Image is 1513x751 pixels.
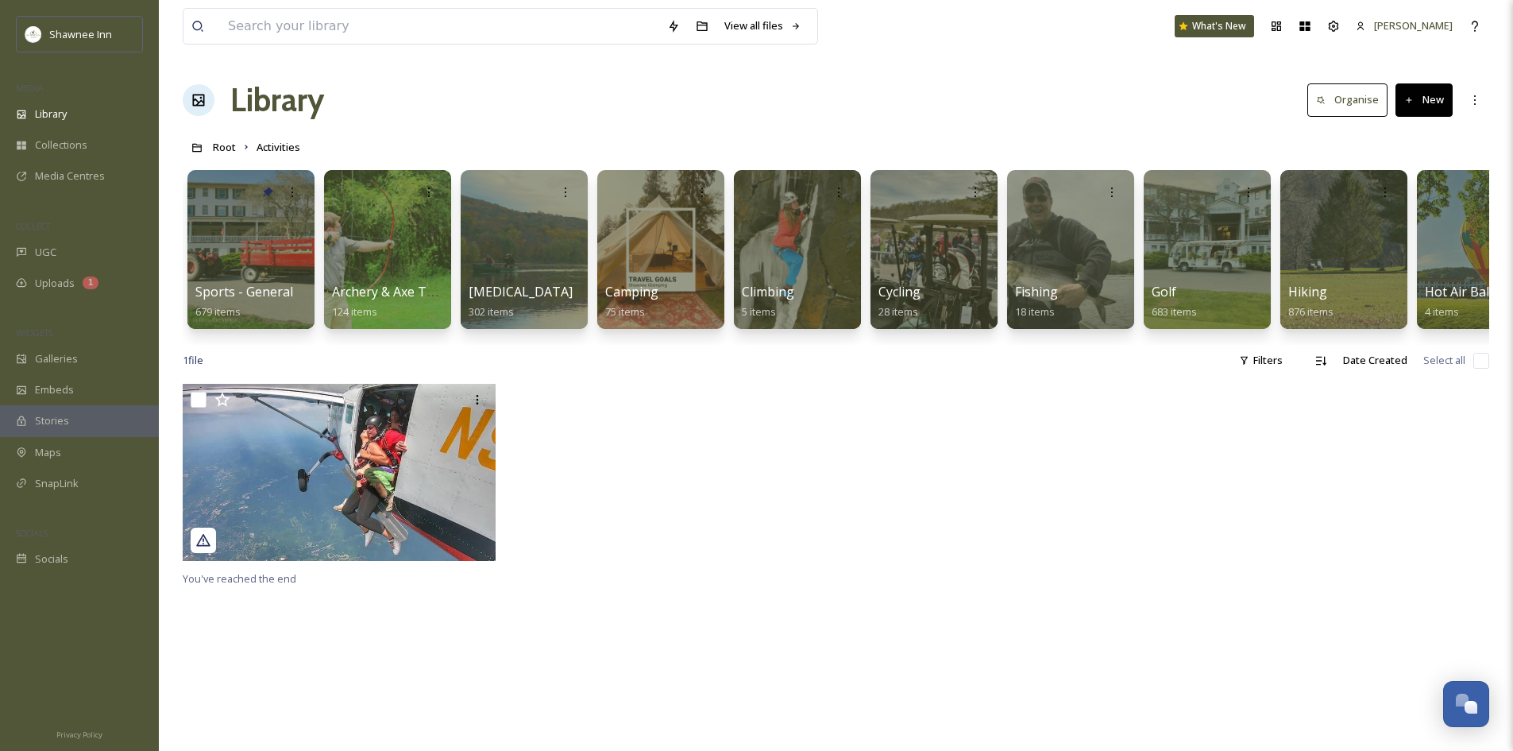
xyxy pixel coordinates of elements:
span: Select all [1423,353,1465,368]
span: SOCIALS [16,527,48,539]
span: Archery & Axe Throwing [332,283,477,300]
span: UGC [35,245,56,260]
a: Camping75 items [605,285,658,319]
button: Organise [1307,83,1388,116]
div: Filters [1231,345,1291,376]
span: Cycling [878,283,921,300]
span: Uploads [35,276,75,291]
input: Search your library [220,9,659,44]
span: Golf [1152,283,1176,300]
a: Organise [1307,83,1395,116]
a: Hiking876 items [1288,285,1334,319]
span: COLLECT [16,220,50,232]
span: [MEDICAL_DATA] [469,283,573,300]
img: skysthelimitskydivingcenter_17855888281725381.jpg [183,384,496,561]
span: Galleries [35,351,78,366]
span: Root [213,140,236,154]
span: 18 items [1015,304,1055,319]
a: [MEDICAL_DATA]302 items [469,285,573,319]
span: 302 items [469,304,514,319]
span: 5 items [742,304,776,319]
span: Stories [35,413,69,428]
span: Climbing [742,283,794,300]
a: Cycling28 items [878,285,921,319]
span: MEDIA [16,82,44,94]
span: 75 items [605,304,645,319]
span: Camping [605,283,658,300]
span: Collections [35,137,87,153]
a: Library [230,76,324,124]
a: Archery & Axe Throwing124 items [332,285,477,319]
span: Library [35,106,67,122]
span: 876 items [1288,304,1334,319]
button: New [1395,83,1453,116]
span: Hiking [1288,283,1327,300]
span: WIDGETS [16,327,52,339]
a: [PERSON_NAME] [1348,10,1461,41]
span: Sports - General [195,283,293,300]
a: Privacy Policy [56,724,102,743]
a: Activities [257,137,300,157]
a: View all files [716,10,809,41]
span: Socials [35,552,68,567]
a: Sports - General679 items [195,285,293,319]
span: Embeds [35,382,74,397]
span: Activities [257,140,300,154]
a: What's New [1175,15,1254,37]
a: Fishing18 items [1015,285,1058,319]
span: 28 items [878,304,918,319]
span: 1 file [183,353,203,368]
span: SnapLink [35,476,79,491]
span: Media Centres [35,168,105,184]
span: [PERSON_NAME] [1374,18,1453,33]
span: Shawnee Inn [49,27,112,41]
img: shawnee-300x300.jpg [25,26,41,42]
a: Climbing5 items [742,285,794,319]
span: Privacy Policy [56,730,102,740]
div: 1 [83,277,98,289]
a: Golf683 items [1152,285,1197,319]
span: You've reached the end [183,571,296,586]
a: Root [213,137,236,157]
span: 683 items [1152,304,1197,319]
span: Maps [35,445,61,460]
div: Date Created [1335,345,1415,376]
span: 124 items [332,304,377,319]
button: Open Chat [1443,681,1489,727]
span: 4 items [1425,304,1459,319]
span: Fishing [1015,283,1058,300]
span: 679 items [195,304,241,319]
